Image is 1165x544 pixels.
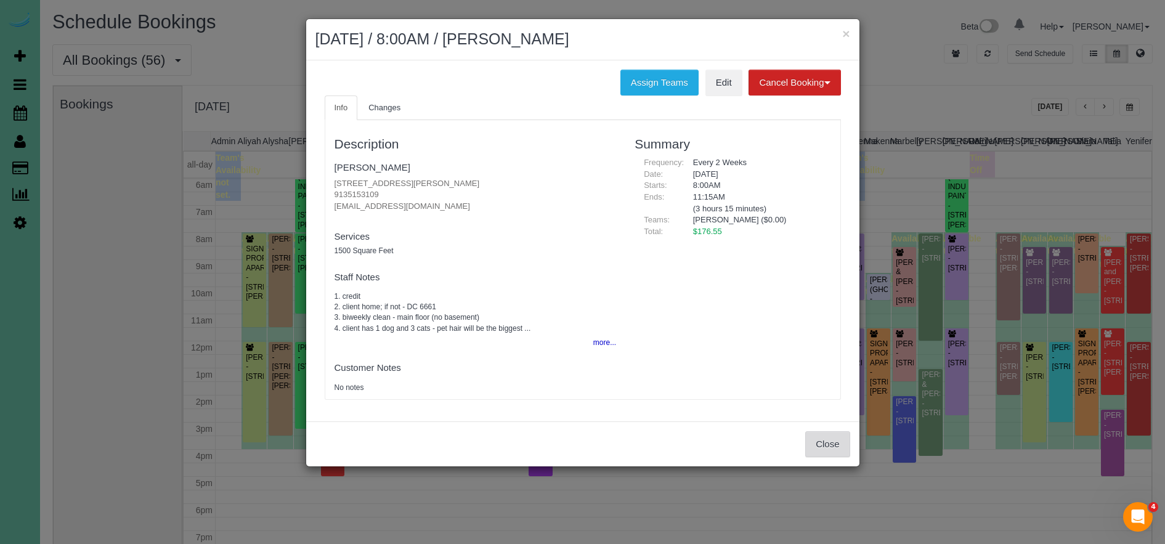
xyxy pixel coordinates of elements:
li: [PERSON_NAME] ($0.00) [693,214,822,226]
a: Info [325,95,358,121]
h5: 1500 Square Feet [335,247,617,255]
h3: Summary [635,137,830,151]
h4: Staff Notes [335,272,617,283]
span: Total: [644,227,663,236]
span: Changes [368,103,400,112]
span: Ends: [644,192,664,201]
p: [STREET_ADDRESS][PERSON_NAME] 9135153109 [EMAIL_ADDRESS][DOMAIN_NAME] [335,178,617,213]
h2: [DATE] / 8:00AM / [PERSON_NAME] [315,28,850,51]
iframe: Intercom live chat [1123,502,1153,532]
span: 4 [1148,502,1158,512]
h4: Services [335,232,617,242]
a: [PERSON_NAME] [335,162,410,173]
span: Starts: [644,181,667,190]
button: Assign Teams [620,70,699,95]
button: more... [586,334,616,352]
span: Info [335,103,348,112]
button: × [842,27,850,40]
h3: Description [335,137,617,151]
div: Every 2 Weeks [684,157,831,169]
span: Date: [644,169,663,179]
button: Close [805,431,850,457]
div: 11:15AM (3 hours 15 minutes) [684,192,831,214]
span: Teams: [644,215,670,224]
a: Edit [705,70,742,95]
pre: No notes [335,383,617,393]
span: Frequency: [644,158,684,167]
div: [DATE] [684,169,831,181]
h4: Customer Notes [335,363,617,373]
div: 8:00AM [684,180,831,192]
a: Changes [359,95,410,121]
span: $176.55 [693,227,722,236]
button: Cancel Booking [749,70,840,95]
pre: 1. credit 2. client home; if not - DC 6661 3. biweekly clean - main floor (no basement) 4. client... [335,291,617,334]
